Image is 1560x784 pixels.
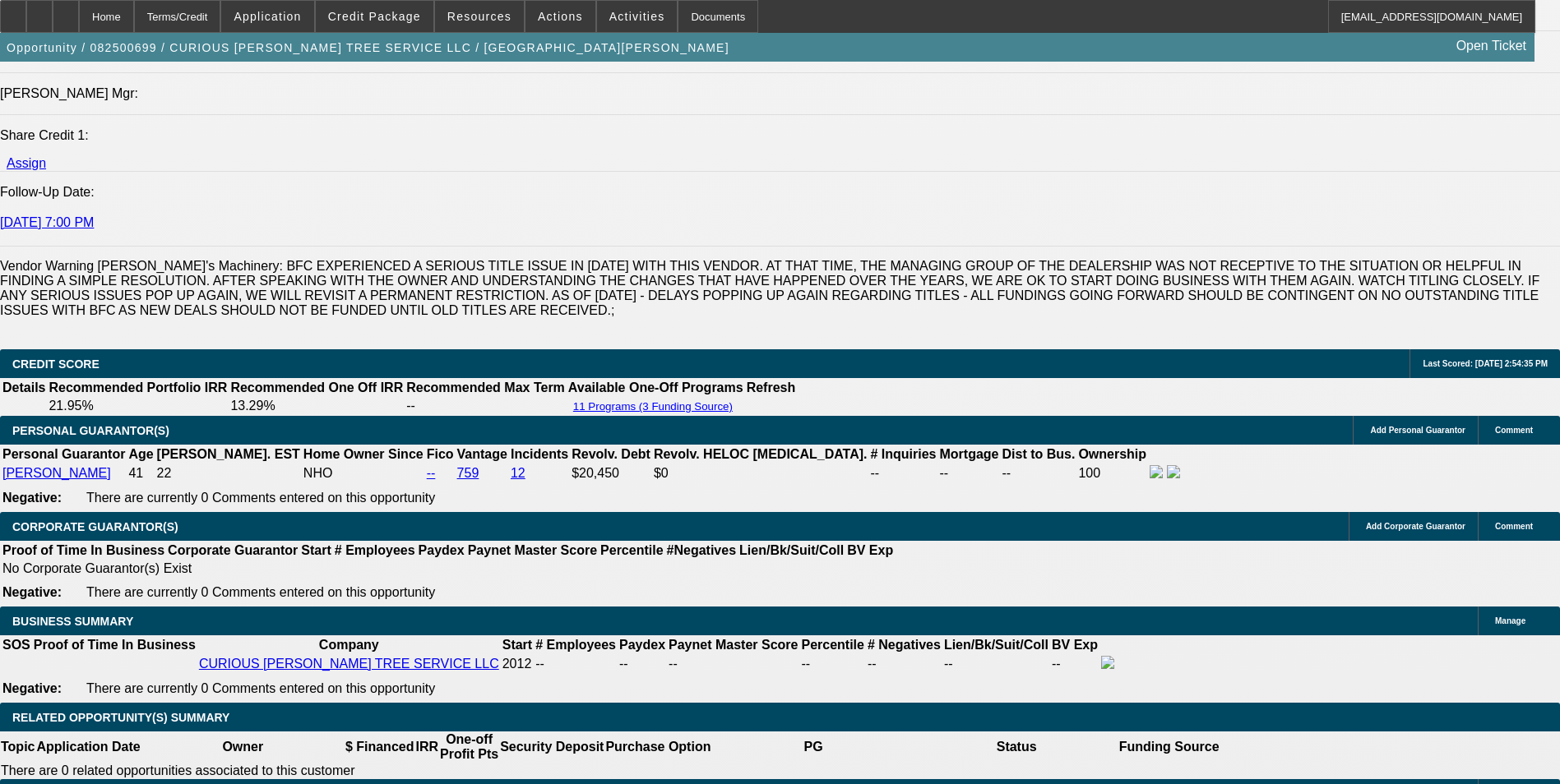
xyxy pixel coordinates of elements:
img: linkedin-icon.png [1167,465,1180,478]
span: There are currently 0 Comments entered on this opportunity [86,681,435,695]
td: 2012 [502,655,533,673]
b: Negative: [2,681,62,695]
th: Proof of Time In Business [2,542,165,559]
td: NHO [303,464,424,482]
th: Security Deposit [499,731,604,763]
b: Paydex [419,543,465,557]
a: 12 [511,466,525,480]
th: One-off Profit Pts [439,731,499,763]
div: -- [669,657,798,671]
th: Refresh [746,380,797,396]
span: RELATED OPPORTUNITY(S) SUMMARY [12,711,229,724]
span: BUSINESS SUMMARY [12,615,133,628]
td: -- [869,464,937,482]
b: Revolv. Debt [572,447,650,461]
td: No Corporate Guarantor(s) Exist [2,560,900,577]
span: There are currently 0 Comments entered on this opportunity [86,491,435,505]
b: #Negatives [667,543,737,557]
b: # Negatives [868,638,941,652]
button: Actions [525,1,595,32]
button: Application [221,1,313,32]
th: Funding Source [1118,731,1220,763]
b: Vantage [457,447,507,461]
th: Recommended Portfolio IRR [48,380,228,396]
span: Activities [609,10,665,23]
button: 11 Programs (3 Funding Source) [568,399,738,413]
td: -- [943,655,1049,673]
b: Corporate Guarantor [168,543,298,557]
td: $20,450 [571,464,651,482]
div: -- [868,657,941,671]
span: Comment [1495,426,1533,435]
b: Ownership [1078,447,1146,461]
td: -- [618,655,666,673]
b: Start [502,638,532,652]
b: Fico [427,447,454,461]
th: Details [2,380,46,396]
b: Age [128,447,153,461]
th: Available One-Off Programs [567,380,744,396]
td: 21.95% [48,398,228,414]
th: IRR [414,731,439,763]
img: facebook-icon.png [1101,656,1114,669]
th: Application Date [35,731,141,763]
td: 13.29% [229,398,404,414]
span: Comment [1495,522,1533,531]
span: CREDIT SCORE [12,357,100,371]
span: Add Personal Guarantor [1370,426,1465,435]
td: 41 [127,464,154,482]
span: Actions [538,10,583,23]
b: Lien/Bk/Suit/Coll [944,638,1048,652]
button: Credit Package [316,1,433,32]
button: Resources [435,1,524,32]
span: Opportunity / 082500699 / CURIOUS [PERSON_NAME] TREE SERVICE LLC / [GEOGRAPHIC_DATA][PERSON_NAME] [7,41,729,54]
b: Start [301,543,331,557]
a: 759 [457,466,479,480]
td: $0 [653,464,868,482]
a: [PERSON_NAME] [2,466,111,480]
span: Last Scored: [DATE] 2:54:35 PM [1423,359,1548,368]
span: Credit Package [328,10,421,23]
span: Add Corporate Guarantor [1366,522,1465,531]
b: Paynet Master Score [669,638,798,652]
th: SOS [2,637,31,653]
th: $ Financed [345,731,415,763]
span: CORPORATE GUARANTOR(S) [12,520,178,533]
td: 22 [156,464,301,482]
b: BV Exp [1052,638,1098,652]
b: # Employees [535,638,616,652]
b: Negative: [2,491,62,505]
th: Proof of Time In Business [33,637,197,653]
b: Home Owner Since [303,447,424,461]
td: -- [1051,655,1099,673]
th: Owner [141,731,345,763]
th: Status [915,731,1118,763]
th: PG [711,731,914,763]
b: [PERSON_NAME]. EST [157,447,300,461]
b: Negative: [2,585,62,599]
span: Application [234,10,301,23]
b: BV Exp [847,543,893,557]
span: There are currently 0 Comments entered on this opportunity [86,585,435,599]
a: -- [427,466,436,480]
b: Company [319,638,379,652]
a: CURIOUS [PERSON_NAME] TREE SERVICE LLC [199,657,499,671]
img: facebook-icon.png [1150,465,1163,478]
b: Personal Guarantor [2,447,125,461]
td: -- [1002,464,1076,482]
td: -- [939,464,1000,482]
b: Percentile [801,638,863,652]
b: Lien/Bk/Suit/Coll [739,543,844,557]
b: Percentile [600,543,663,557]
a: Assign [7,156,46,170]
span: PERSONAL GUARANTOR(S) [12,424,169,437]
b: # Employees [335,543,415,557]
b: # Inquiries [870,447,936,461]
b: Paydex [619,638,665,652]
div: -- [801,657,863,671]
b: Revolv. HELOC [MEDICAL_DATA]. [654,447,868,461]
span: -- [535,657,544,671]
b: Dist to Bus. [1002,447,1076,461]
b: Incidents [511,447,568,461]
span: Resources [447,10,512,23]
